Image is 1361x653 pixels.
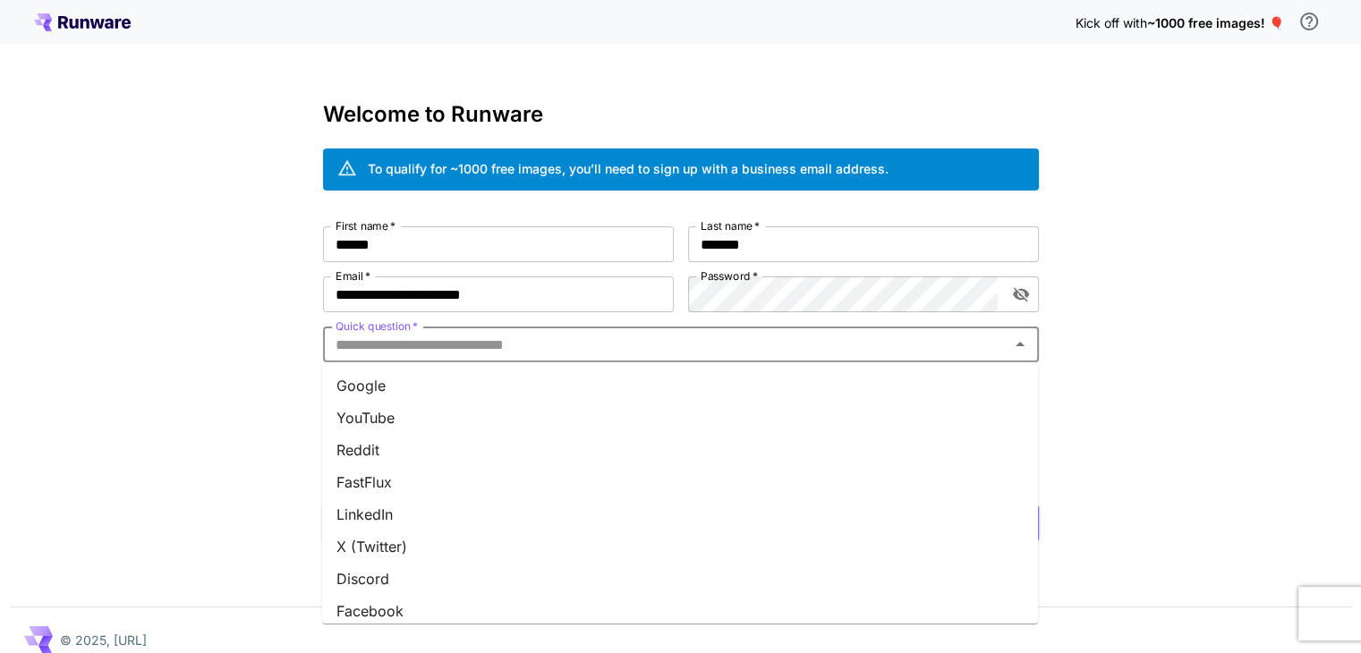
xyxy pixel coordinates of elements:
button: toggle password visibility [1005,278,1037,310]
button: In order to qualify for free credit, you need to sign up with a business email address and click ... [1291,4,1327,39]
li: LinkedIn [322,498,1038,530]
li: FastFlux [322,466,1038,498]
li: Google [322,369,1038,402]
label: Quick question [336,318,418,334]
span: Kick off with [1076,15,1147,30]
li: Facebook [322,595,1038,627]
li: YouTube [322,402,1038,434]
label: Last name [701,218,760,233]
h3: Welcome to Runware [323,102,1039,127]
label: Password [701,268,758,284]
li: X (Twitter) [322,530,1038,563]
span: ~1000 free images! 🎈 [1147,15,1284,30]
li: Reddit [322,434,1038,466]
label: Email [336,268,370,284]
button: Close [1008,332,1033,357]
p: © 2025, [URL] [60,631,147,649]
label: First name [336,218,396,233]
div: To qualify for ~1000 free images, you’ll need to sign up with a business email address. [368,159,889,178]
li: Discord [322,563,1038,595]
